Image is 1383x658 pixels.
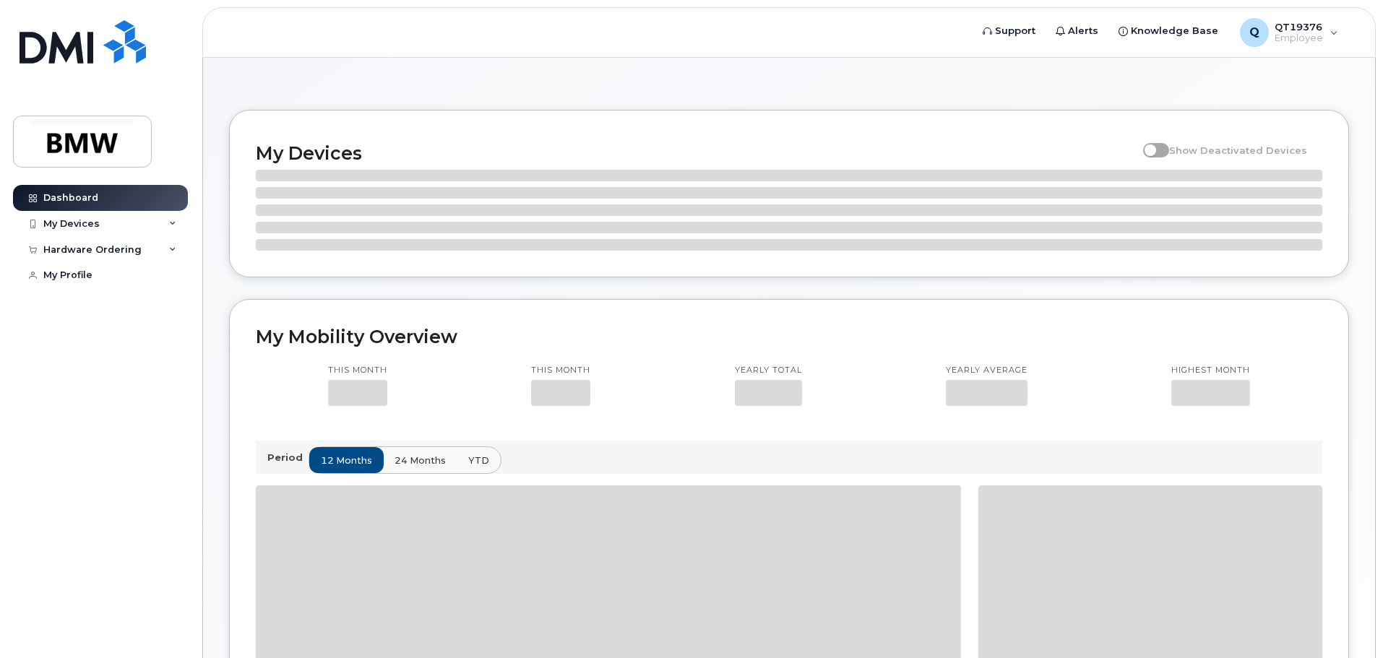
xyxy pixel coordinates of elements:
span: 24 months [395,454,446,467]
h2: My Devices [256,142,1136,164]
p: Highest month [1171,365,1250,376]
p: This month [531,365,590,376]
span: YTD [468,454,489,467]
p: This month [328,365,387,376]
p: Yearly average [946,365,1027,376]
span: Show Deactivated Devices [1169,144,1307,156]
input: Show Deactivated Devices [1143,137,1155,148]
p: Period [267,451,309,464]
p: Yearly total [735,365,802,376]
h2: My Mobility Overview [256,326,1322,347]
